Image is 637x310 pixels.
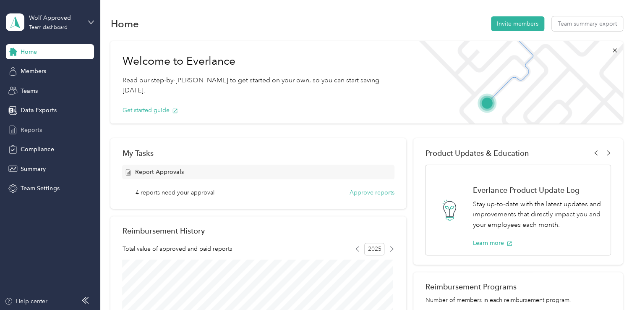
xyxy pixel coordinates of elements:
[590,263,637,310] iframe: Everlance-gr Chat Button Frame
[135,168,183,176] span: Report Approvals
[122,244,232,253] span: Total value of approved and paid reports
[473,239,512,247] button: Learn more
[411,41,623,123] img: Welcome to everlance
[473,186,601,194] h1: Everlance Product Update Log
[29,13,81,22] div: Wolf Approved
[21,47,37,56] span: Home
[136,188,214,197] span: 4 reports need your approval
[350,188,394,197] button: Approve reports
[21,87,38,95] span: Teams
[21,184,59,193] span: Team Settings
[21,126,42,134] span: Reports
[122,226,204,235] h2: Reimbursement History
[491,16,544,31] button: Invite members
[21,165,46,173] span: Summary
[122,55,399,68] h1: Welcome to Everlance
[122,149,394,158] div: My Tasks
[425,296,611,305] p: Number of members in each reimbursement program.
[552,16,623,31] button: Team summary export
[425,149,529,158] span: Product Updates & Education
[473,199,601,230] p: Stay up-to-date with the latest updates and improvements that directly impact you and your employ...
[21,67,46,76] span: Members
[110,19,138,28] h1: Home
[21,106,56,115] span: Data Exports
[21,145,54,154] span: Compliance
[425,282,611,291] h2: Reimbursement Programs
[5,297,47,306] button: Help center
[122,75,399,96] p: Read our step-by-[PERSON_NAME] to get started on your own, so you can start saving [DATE].
[29,25,68,30] div: Team dashboard
[364,243,384,255] span: 2025
[122,106,178,115] button: Get started guide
